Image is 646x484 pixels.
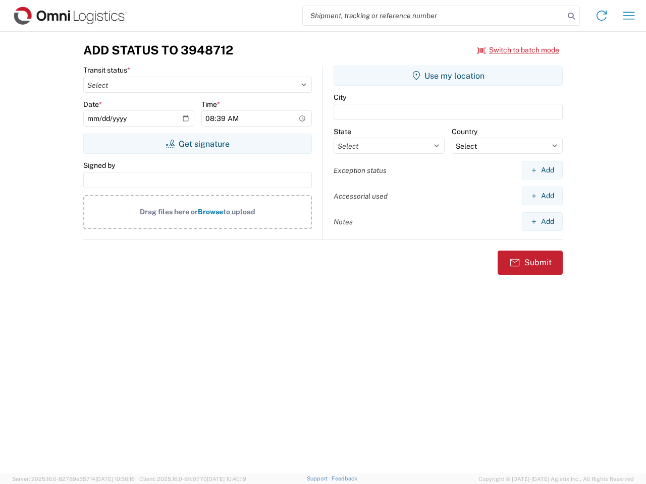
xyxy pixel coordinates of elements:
[83,100,102,109] label: Date
[223,208,255,216] span: to upload
[139,476,246,482] span: Client: 2025.16.0-8fc0770
[452,127,477,136] label: Country
[307,475,332,481] a: Support
[478,474,634,483] span: Copyright © [DATE]-[DATE] Agistix Inc., All Rights Reserved
[334,166,387,175] label: Exception status
[303,6,564,25] input: Shipment, tracking or reference number
[207,476,246,482] span: [DATE] 10:40:19
[522,187,563,205] button: Add
[522,212,563,231] button: Add
[334,66,563,86] button: Use my location
[83,161,115,170] label: Signed by
[334,127,351,136] label: State
[12,476,135,482] span: Server: 2025.16.0-82789e55714
[83,43,233,57] h3: Add Status to 3948712
[332,475,357,481] a: Feedback
[334,93,346,102] label: City
[334,192,388,201] label: Accessorial used
[95,476,135,482] span: [DATE] 10:56:16
[198,208,223,216] span: Browse
[83,66,130,75] label: Transit status
[201,100,220,109] label: Time
[140,208,198,216] span: Drag files here or
[498,251,563,275] button: Submit
[477,42,559,58] button: Switch to batch mode
[522,161,563,179] button: Add
[334,217,353,226] label: Notes
[83,134,312,154] button: Get signature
